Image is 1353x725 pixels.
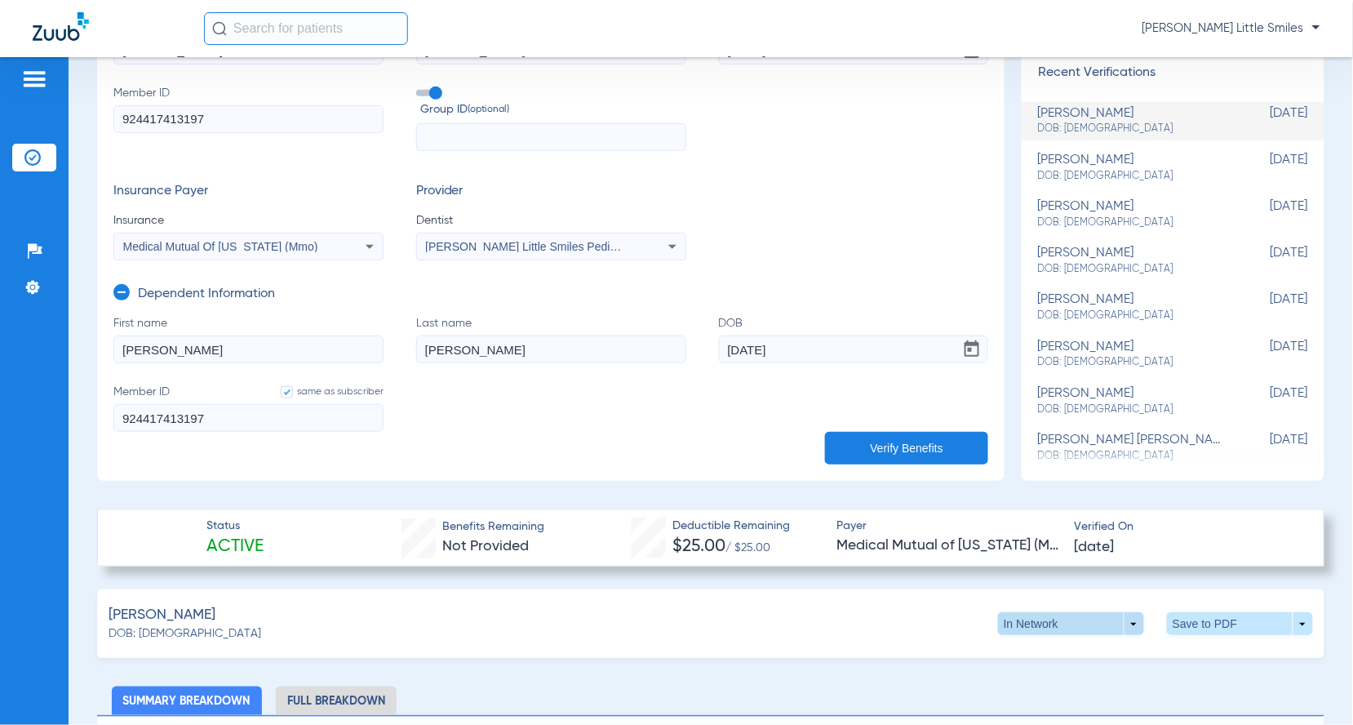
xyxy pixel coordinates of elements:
[825,432,988,465] button: Verify Benefits
[956,34,988,67] button: Open calendar
[1038,216,1227,230] span: DOB: [DEMOGRAPHIC_DATA]
[956,333,988,366] button: Open calendar
[113,85,384,152] label: Member ID
[416,212,686,229] span: Dentist
[1075,537,1115,558] span: [DATE]
[206,518,264,535] span: Status
[1038,386,1227,416] div: [PERSON_NAME]
[33,12,89,41] img: Zuub Logo
[1038,292,1227,322] div: [PERSON_NAME]
[1038,433,1227,463] div: [PERSON_NAME] [PERSON_NAME]
[113,212,384,229] span: Insurance
[123,240,318,253] span: Medical Mutual Of [US_STATE] (Mmo)
[836,536,1060,556] span: Medical Mutual of [US_STATE] (MMO)
[416,336,686,363] input: Last name
[1038,309,1227,323] span: DOB: [DEMOGRAPHIC_DATA]
[109,605,215,625] span: [PERSON_NAME]
[425,240,699,253] span: [PERSON_NAME] Little Smiles Pediatric 1245569516
[204,12,408,45] input: Search for patients
[276,687,397,715] li: Full Breakdown
[725,542,770,554] span: / $25.00
[1227,246,1308,276] span: [DATE]
[1038,122,1227,136] span: DOB: [DEMOGRAPHIC_DATA]
[416,184,686,200] h3: Provider
[443,518,545,536] span: Benefits Remaining
[112,687,262,715] li: Summary Breakdown
[420,101,686,118] span: Group ID
[113,336,384,363] input: First name
[719,336,989,363] input: DOBOpen calendar
[672,518,790,535] span: Deductible Remaining
[719,16,989,64] label: DOB
[836,518,1060,535] span: Payer
[672,538,725,555] span: $25.00
[1227,292,1308,322] span: [DATE]
[1038,340,1227,370] div: [PERSON_NAME]
[1142,20,1320,37] span: [PERSON_NAME] Little Smiles
[113,315,384,363] label: First name
[1038,199,1227,229] div: [PERSON_NAME]
[1075,518,1298,536] span: Verified On
[212,21,227,36] img: Search Icon
[113,105,384,133] input: Member ID
[21,69,47,89] img: hamburger-icon
[1227,106,1308,136] span: [DATE]
[1038,246,1227,276] div: [PERSON_NAME]
[468,101,509,118] small: (optional)
[138,287,275,303] h3: Dependent Information
[1227,433,1308,463] span: [DATE]
[113,404,384,432] input: Member IDsame as subscriber
[1038,153,1227,183] div: [PERSON_NAME]
[1038,169,1227,184] span: DOB: [DEMOGRAPHIC_DATA]
[1227,340,1308,370] span: [DATE]
[998,612,1144,635] button: In Network
[1038,262,1227,277] span: DOB: [DEMOGRAPHIC_DATA]
[109,625,261,643] span: DOB: [DEMOGRAPHIC_DATA]
[206,536,264,558] span: Active
[1227,199,1308,229] span: [DATE]
[264,384,384,400] label: same as subscriber
[1227,386,1308,416] span: [DATE]
[719,315,989,363] label: DOB
[416,315,686,363] label: Last name
[1271,647,1353,725] iframe: Chat Widget
[1022,65,1324,82] h3: Recent Verifications
[1038,403,1227,417] span: DOB: [DEMOGRAPHIC_DATA]
[1038,355,1227,370] span: DOB: [DEMOGRAPHIC_DATA]
[443,539,530,554] span: Not Provided
[1227,153,1308,183] span: [DATE]
[1038,106,1227,136] div: [PERSON_NAME]
[113,384,384,432] label: Member ID
[1167,612,1313,635] button: Save to PDF
[113,184,384,200] h3: Insurance Payer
